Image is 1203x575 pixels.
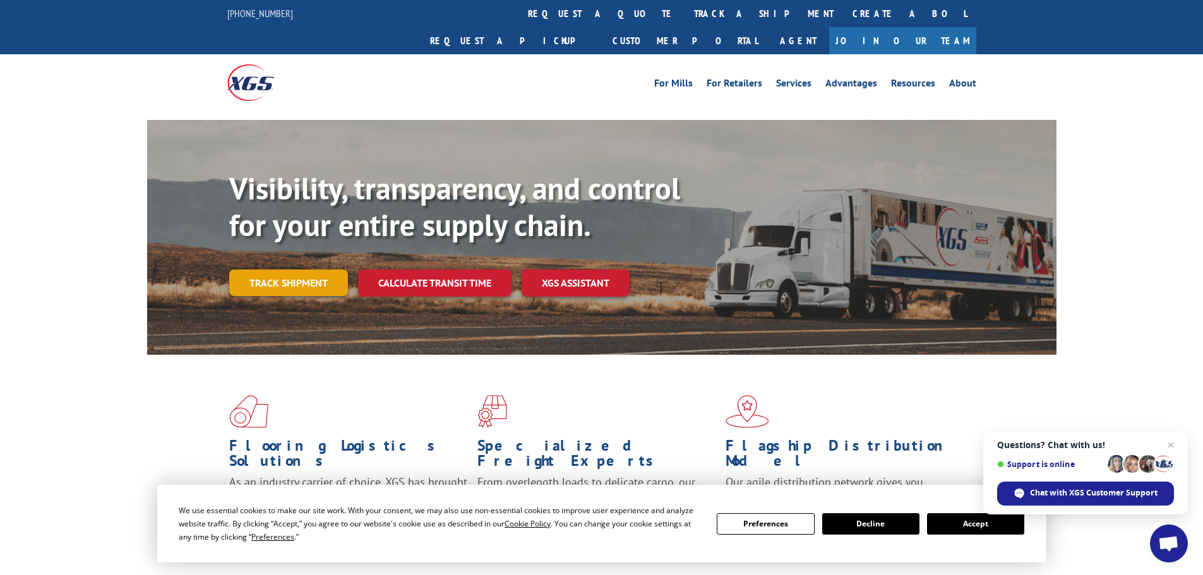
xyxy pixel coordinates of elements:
a: Resources [891,78,935,92]
a: Advantages [825,78,877,92]
a: [PHONE_NUMBER] [227,7,293,20]
a: Join Our Team [829,27,976,54]
div: We use essential cookies to make our site work. With your consent, we may also use non-essential ... [179,504,702,543]
div: Chat with XGS Customer Support [997,482,1174,506]
a: Calculate transit time [358,270,512,297]
p: From overlength loads to delicate cargo, our experienced staff knows the best way to move your fr... [477,475,716,531]
a: Customer Portal [603,27,767,54]
span: Chat with XGS Customer Support [1030,487,1158,499]
button: Decline [822,513,919,535]
span: Cookie Policy [505,518,551,529]
img: xgs-icon-focused-on-flooring-red [477,395,507,428]
span: Support is online [997,459,1103,469]
h1: Specialized Freight Experts [477,438,716,475]
button: Preferences [717,513,814,535]
a: Request a pickup [421,27,603,54]
a: XGS ASSISTANT [522,270,630,297]
span: Preferences [251,531,294,542]
b: Visibility, transparency, and control for your entire supply chain. [229,169,680,244]
a: Services [776,78,811,92]
span: Questions? Chat with us! [997,440,1174,450]
a: Agent [767,27,829,54]
button: Accept [927,513,1024,535]
span: Close chat [1163,437,1178,453]
img: xgs-icon-flagship-distribution-model-red [726,395,769,428]
a: About [949,78,976,92]
a: For Mills [654,78,693,92]
h1: Flooring Logistics Solutions [229,438,468,475]
a: For Retailers [707,78,762,92]
a: Track shipment [229,270,348,296]
div: Open chat [1150,525,1188,562]
h1: Flagship Distribution Model [726,438,964,475]
div: Cookie Consent Prompt [157,485,1046,562]
span: Our agile distribution network gives you nationwide inventory management on demand. [726,475,958,504]
img: xgs-icon-total-supply-chain-intelligence-red [229,395,268,428]
span: As an industry carrier of choice, XGS has brought innovation and dedication to flooring logistics... [229,475,467,519]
